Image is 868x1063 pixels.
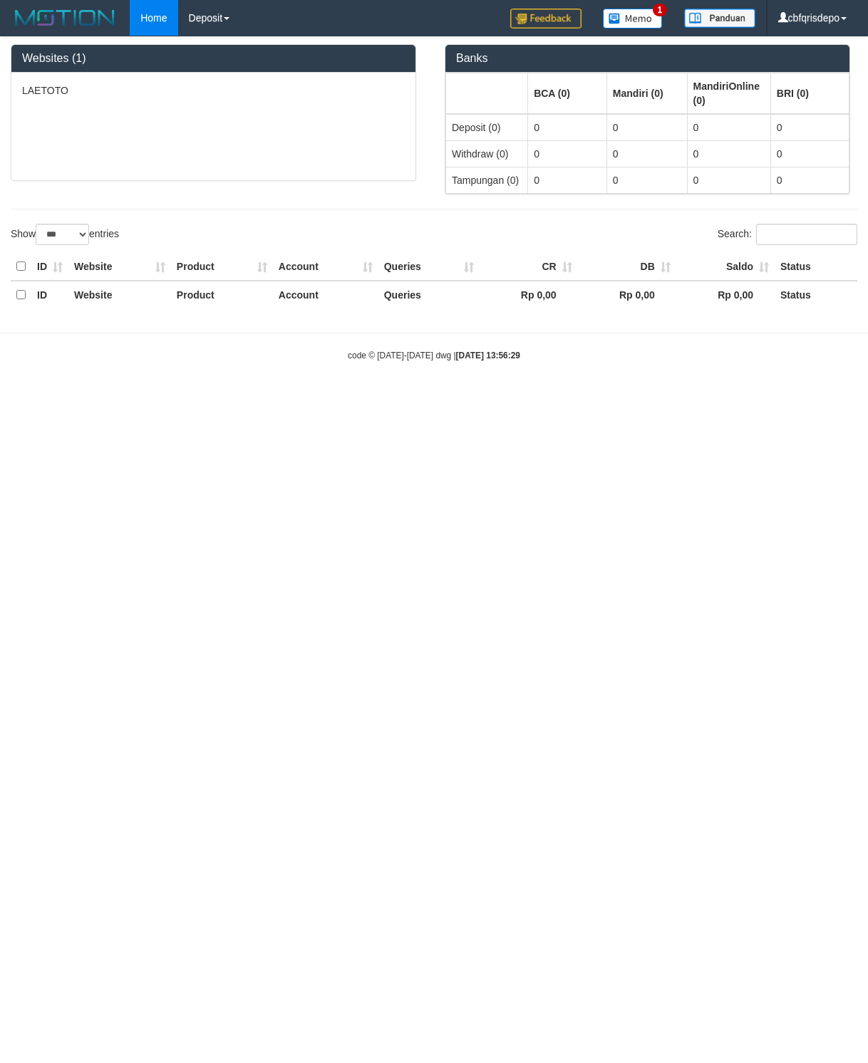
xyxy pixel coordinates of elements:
label: Show entries [11,224,119,245]
td: 0 [770,140,849,167]
th: Website [68,253,171,281]
th: Group: activate to sort column ascending [528,73,607,114]
td: 0 [770,114,849,141]
th: ID [31,253,68,281]
td: 0 [770,167,849,193]
td: Withdraw (0) [446,140,528,167]
th: CR [480,253,578,281]
strong: [DATE] 13:56:29 [456,351,520,361]
th: Product [171,281,273,308]
img: panduan.png [684,9,755,28]
td: 0 [687,114,770,141]
th: Website [68,281,171,308]
span: 1 [653,4,668,16]
th: Rp 0,00 [676,281,775,308]
td: 0 [687,140,770,167]
h3: Websites (1) [22,52,405,65]
img: Feedback.jpg [510,9,582,28]
th: Status [775,253,857,281]
th: Account [273,253,378,281]
th: Status [775,281,857,308]
td: 0 [528,167,607,193]
th: Group: activate to sort column ascending [687,73,770,114]
h3: Banks [456,52,839,65]
th: Queries [378,253,480,281]
th: Group: activate to sort column ascending [606,73,687,114]
p: LAETOTO [22,83,405,98]
th: ID [31,281,68,308]
select: Showentries [36,224,89,245]
th: Rp 0,00 [578,281,676,308]
small: code © [DATE]-[DATE] dwg | [348,351,520,361]
th: Product [171,253,273,281]
label: Search: [718,224,857,245]
th: Saldo [676,253,775,281]
th: Queries [378,281,480,308]
th: Group: activate to sort column ascending [770,73,849,114]
td: 0 [606,167,687,193]
td: 0 [606,140,687,167]
th: Rp 0,00 [480,281,578,308]
td: 0 [606,114,687,141]
th: Account [273,281,378,308]
td: 0 [687,167,770,193]
img: Button%20Memo.svg [603,9,663,28]
th: Group: activate to sort column ascending [446,73,528,114]
img: MOTION_logo.png [11,7,119,28]
input: Search: [756,224,857,245]
td: 0 [528,114,607,141]
td: Deposit (0) [446,114,528,141]
td: 0 [528,140,607,167]
td: Tampungan (0) [446,167,528,193]
th: DB [578,253,676,281]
